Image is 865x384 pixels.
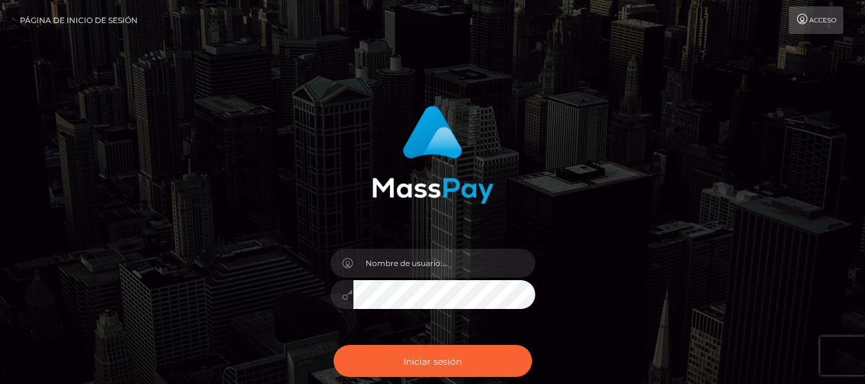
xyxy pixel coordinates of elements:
[372,106,494,204] img: Inicio de sesión en MassPay
[334,345,532,377] button: Iniciar sesión
[789,6,843,34] a: Acceso
[403,355,462,367] font: Iniciar sesión
[809,16,836,24] font: Acceso
[20,6,138,34] a: Página de inicio de sesión
[353,249,535,278] input: Nombre de usuario...
[20,15,138,25] font: Página de inicio de sesión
